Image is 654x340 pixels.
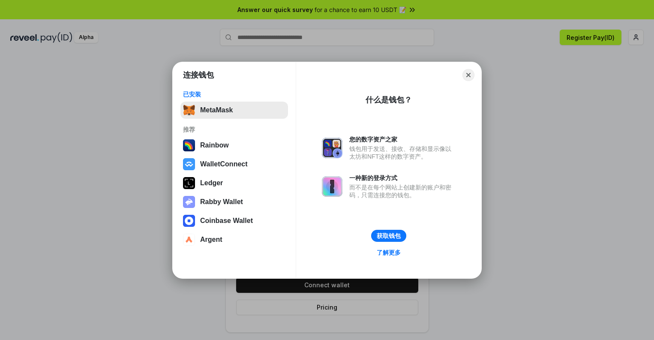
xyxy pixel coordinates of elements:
div: 您的数字资产之家 [349,135,456,143]
div: 获取钱包 [377,232,401,240]
img: svg+xml,%3Csvg%20fill%3D%22none%22%20height%3D%2233%22%20viewBox%3D%220%200%2035%2033%22%20width%... [183,104,195,116]
img: svg+xml,%3Csvg%20xmlns%3D%22http%3A%2F%2Fwww.w3.org%2F2000%2Fsvg%22%20fill%3D%22none%22%20viewBox... [183,196,195,208]
button: Rainbow [180,137,288,154]
img: svg+xml,%3Csvg%20width%3D%2228%22%20height%3D%2228%22%20viewBox%3D%220%200%2028%2028%22%20fill%3D... [183,234,195,246]
button: WalletConnect [180,156,288,173]
div: 一种新的登录方式 [349,174,456,182]
a: 了解更多 [372,247,406,258]
div: Rabby Wallet [200,198,243,206]
h1: 连接钱包 [183,70,214,80]
button: 获取钱包 [371,230,406,242]
div: Rainbow [200,141,229,149]
img: svg+xml,%3Csvg%20width%3D%2228%22%20height%3D%2228%22%20viewBox%3D%220%200%2028%2028%22%20fill%3D... [183,158,195,170]
img: svg+xml,%3Csvg%20xmlns%3D%22http%3A%2F%2Fwww.w3.org%2F2000%2Fsvg%22%20fill%3D%22none%22%20viewBox... [322,138,342,158]
div: 已安装 [183,90,285,98]
button: Ledger [180,175,288,192]
div: 钱包用于发送、接收、存储和显示像以太坊和NFT这样的数字资产。 [349,145,456,160]
button: Coinbase Wallet [180,212,288,229]
div: Coinbase Wallet [200,217,253,225]
button: Rabby Wallet [180,193,288,211]
img: svg+xml,%3Csvg%20width%3D%22120%22%20height%3D%22120%22%20viewBox%3D%220%200%20120%20120%22%20fil... [183,139,195,151]
div: Ledger [200,179,223,187]
img: svg+xml,%3Csvg%20width%3D%2228%22%20height%3D%2228%22%20viewBox%3D%220%200%2028%2028%22%20fill%3D... [183,215,195,227]
div: 了解更多 [377,249,401,256]
img: svg+xml,%3Csvg%20xmlns%3D%22http%3A%2F%2Fwww.w3.org%2F2000%2Fsvg%22%20fill%3D%22none%22%20viewBox... [322,176,342,197]
div: 什么是钱包？ [366,95,412,105]
button: MetaMask [180,102,288,119]
div: WalletConnect [200,160,248,168]
button: Argent [180,231,288,248]
div: 而不是在每个网站上创建新的账户和密码，只需连接您的钱包。 [349,184,456,199]
div: 推荐 [183,126,285,133]
button: Close [462,69,474,81]
div: Argent [200,236,222,244]
img: svg+xml,%3Csvg%20xmlns%3D%22http%3A%2F%2Fwww.w3.org%2F2000%2Fsvg%22%20width%3D%2228%22%20height%3... [183,177,195,189]
div: MetaMask [200,106,233,114]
